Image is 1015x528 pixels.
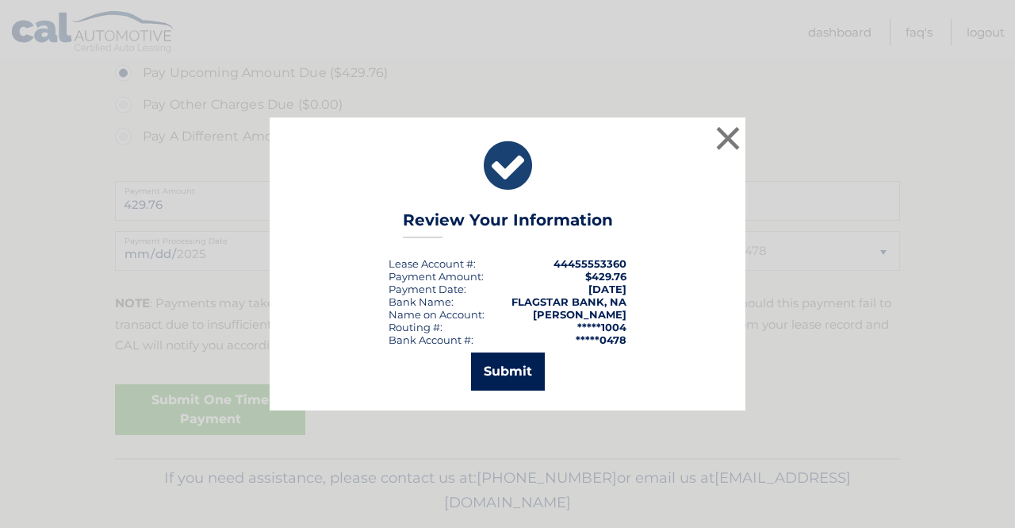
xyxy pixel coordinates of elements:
[389,283,464,295] span: Payment Date
[553,257,626,270] strong: 44455553360
[712,122,744,154] button: ×
[389,270,484,283] div: Payment Amount:
[585,270,626,283] span: $429.76
[588,283,626,295] span: [DATE]
[471,353,545,391] button: Submit
[389,308,485,321] div: Name on Account:
[533,308,626,321] strong: [PERSON_NAME]
[511,295,626,308] strong: FLAGSTAR BANK, NA
[403,210,613,238] h3: Review Your Information
[389,295,454,308] div: Bank Name:
[389,333,473,346] div: Bank Account #:
[389,257,476,270] div: Lease Account #:
[389,283,466,295] div: :
[389,321,442,333] div: Routing #:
